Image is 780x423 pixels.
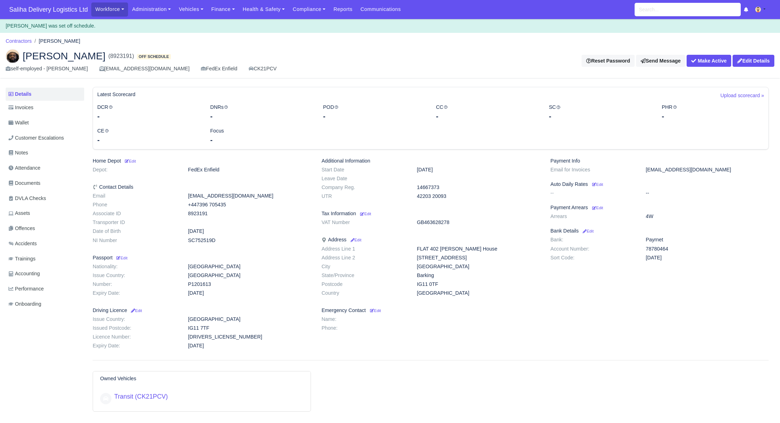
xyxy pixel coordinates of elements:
[8,285,44,293] span: Performance
[87,272,183,278] dt: Issue Country:
[545,167,641,173] dt: Email for Invoices
[6,252,84,266] a: Trainings
[316,325,412,331] dt: Phone:
[721,92,764,103] a: Upload scorecard »
[183,281,316,287] dd: P1201613
[87,281,183,287] dt: Number:
[183,228,316,234] dd: [DATE]
[6,222,84,235] a: Offences
[316,264,412,270] dt: City
[662,111,764,121] div: -
[412,255,545,261] dd: [STREET_ADDRESS]
[357,2,405,16] a: Communications
[175,2,207,16] a: Vehicles
[128,2,175,16] a: Administration
[205,103,318,121] div: DNRs
[635,3,741,16] input: Search...
[370,309,381,313] small: Edit
[239,2,289,16] a: Health & Safety
[8,240,37,248] span: Accidents
[93,158,311,164] h6: Home Depot
[545,246,641,252] dt: Account Number:
[549,111,651,121] div: -
[183,316,316,322] dd: [GEOGRAPHIC_DATA]
[8,149,28,157] span: Notes
[316,255,412,261] dt: Address Line 2
[183,272,316,278] dd: [GEOGRAPHIC_DATA]
[183,264,316,270] dd: [GEOGRAPHIC_DATA]
[87,219,183,225] dt: Transporter ID
[91,2,128,16] a: Workforce
[6,161,84,175] a: Attendance
[100,376,136,382] h6: Owned Vehicles
[87,264,183,270] dt: Nationality:
[205,127,318,145] div: Focus
[318,103,431,121] div: POD
[6,88,84,101] a: Details
[6,101,84,114] a: Invoices
[87,290,183,296] dt: Expiry Date:
[6,146,84,160] a: Notes
[8,119,29,127] span: Wallet
[6,206,84,220] a: Assets
[641,246,774,252] dd: 78780464
[316,219,412,225] dt: VAT Number
[8,194,46,202] span: DVLA Checks
[87,211,183,217] dt: Associate ID
[6,131,84,145] a: Customer Escalations
[8,164,40,172] span: Attendance
[316,176,412,182] dt: Leave Date
[545,190,641,196] dt: --
[431,103,543,121] div: CC
[641,190,774,196] dd: --
[582,229,594,233] small: Edit
[316,272,412,278] dt: State/Province
[641,255,774,261] dd: [DATE]
[183,343,316,349] dd: [DATE]
[183,237,316,243] dd: SC752519D
[412,193,545,199] dd: 42203 20093
[359,211,371,216] a: Edit
[349,237,361,242] a: Edit
[545,213,641,219] dt: Arrears
[130,307,142,313] a: Edit
[8,224,35,233] span: Offences
[183,290,316,296] dd: [DATE]
[6,297,84,311] a: Onboarding
[360,212,371,216] small: Edit
[322,307,540,313] h6: Emergency Contact
[657,103,769,121] div: PHR
[412,167,545,173] dd: [DATE]
[137,54,171,59] span: Off schedule
[32,37,80,45] li: [PERSON_NAME]
[8,300,41,308] span: Onboarding
[322,211,540,217] h6: Tax Information
[115,256,127,260] small: Edit
[316,193,412,199] dt: UTR
[97,135,200,145] div: -
[249,65,277,73] a: CK21PCV
[6,3,91,17] a: Saliha Delivery Logistics Ltd
[8,179,40,187] span: Documents
[591,205,603,210] a: Edit
[87,237,183,243] dt: NI Number
[6,267,84,281] a: Accounting
[97,92,135,98] h6: Latest Scorecard
[6,2,91,17] span: Saliha Delivery Logistics Ltd
[6,282,84,296] a: Performance
[316,290,412,296] dt: Country
[99,65,190,73] div: [EMAIL_ADDRESS][DOMAIN_NAME]
[641,167,774,173] dd: [EMAIL_ADDRESS][DOMAIN_NAME]
[130,309,142,313] small: Edit
[207,2,239,16] a: Finance
[6,192,84,205] a: DVLA Checks
[92,103,205,121] div: DCR
[316,246,412,252] dt: Address Line 1
[412,290,545,296] dd: [GEOGRAPHIC_DATA]
[93,184,311,190] h6: Contact Details
[289,2,329,16] a: Compliance
[114,393,168,400] a: Transit (CK21PCV)
[8,270,40,278] span: Accounting
[316,316,412,322] dt: Name:
[0,43,780,79] div: Conrad Nuwuseb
